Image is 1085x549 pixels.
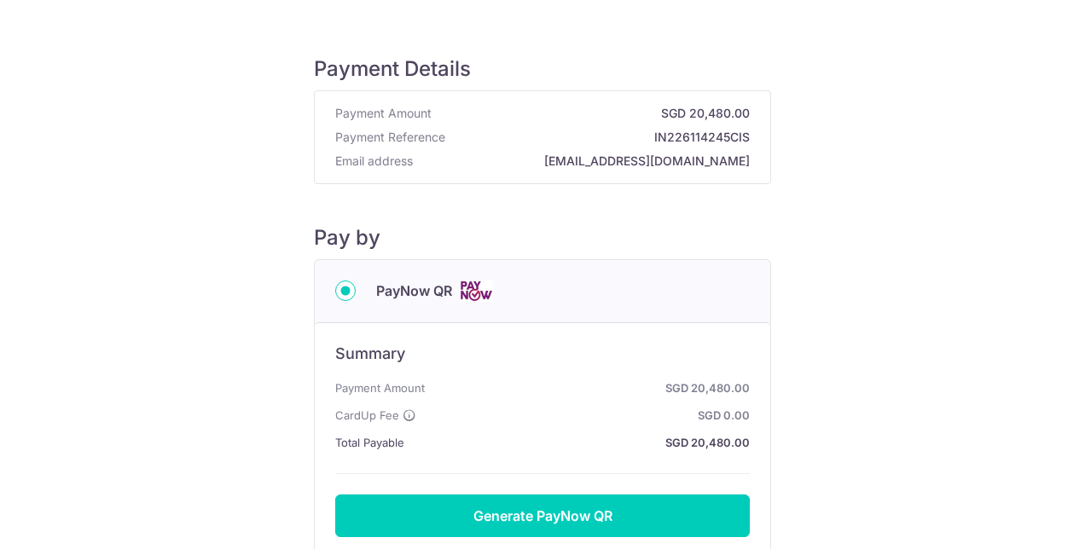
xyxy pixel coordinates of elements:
strong: SGD 20,480.00 [411,432,750,453]
h6: Summary [335,344,750,364]
span: PayNow QR [376,280,452,301]
strong: IN226114245CIS [452,129,750,146]
strong: [EMAIL_ADDRESS][DOMAIN_NAME] [420,153,750,170]
span: Email address [335,153,413,170]
strong: SGD 20,480.00 [432,378,750,398]
strong: SGD 20,480.00 [438,105,750,122]
span: Payment Amount [335,105,432,122]
h5: Pay by [314,225,771,251]
strong: SGD 0.00 [423,405,750,425]
button: Generate PayNow QR [335,494,750,537]
div: PayNow QR Cards logo [335,280,750,302]
span: Total Payable [335,432,404,453]
span: Payment Amount [335,378,425,398]
h5: Payment Details [314,56,771,82]
span: CardUp Fee [335,405,399,425]
span: Payment Reference [335,129,445,146]
img: Cards logo [459,280,493,302]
